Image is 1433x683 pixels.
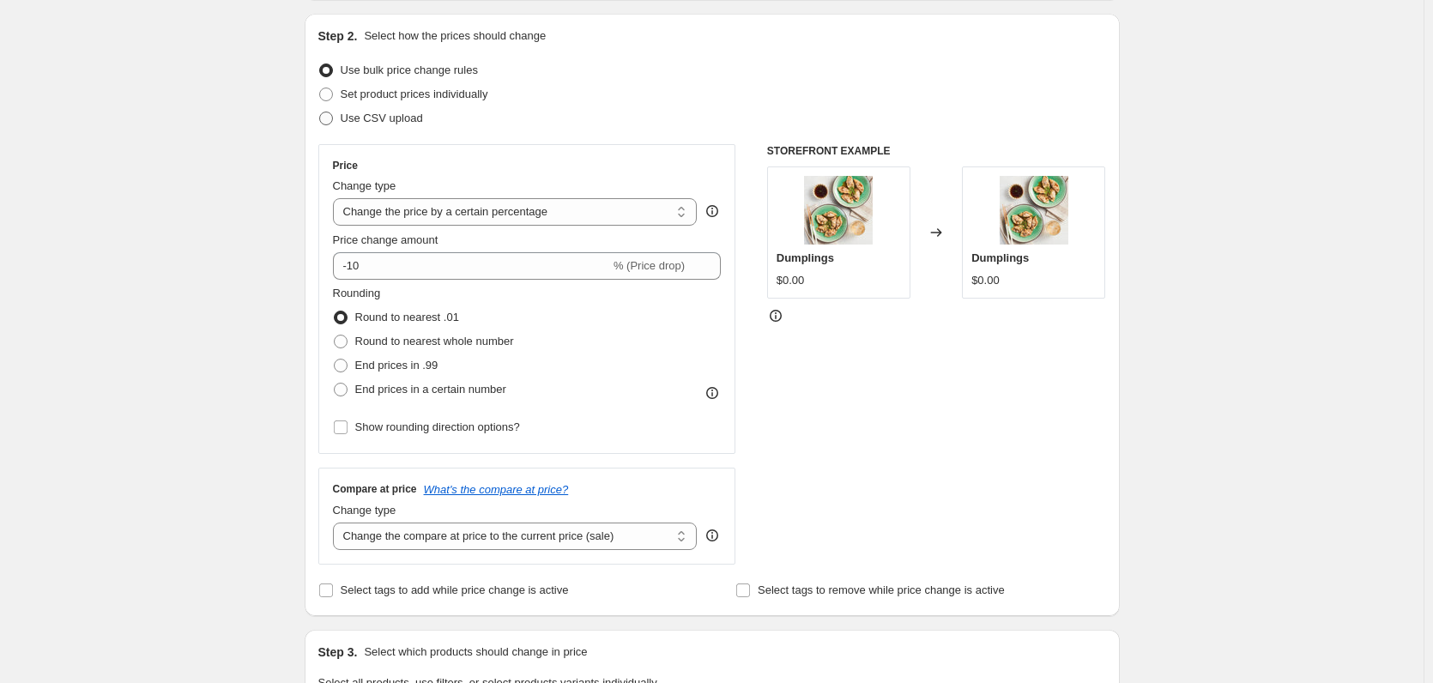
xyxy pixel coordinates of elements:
[971,272,1000,289] div: $0.00
[1000,176,1068,245] img: dumplings_80x.jpg
[355,420,520,433] span: Show rounding direction options?
[333,159,358,172] h3: Price
[364,644,587,661] p: Select which products should change in price
[704,527,721,544] div: help
[364,27,546,45] p: Select how the prices should change
[341,583,569,596] span: Select tags to add while price change is active
[333,233,438,246] span: Price change amount
[341,88,488,100] span: Set product prices individually
[777,272,805,289] div: $0.00
[614,259,685,272] span: % (Price drop)
[424,483,569,496] button: What's the compare at price?
[777,251,834,264] span: Dumplings
[341,63,478,76] span: Use bulk price change rules
[355,335,514,348] span: Round to nearest whole number
[971,251,1029,264] span: Dumplings
[767,144,1106,158] h6: STOREFRONT EXAMPLE
[318,644,358,661] h2: Step 3.
[341,112,423,124] span: Use CSV upload
[333,252,610,280] input: -15
[333,179,396,192] span: Change type
[355,311,459,323] span: Round to nearest .01
[355,383,506,396] span: End prices in a certain number
[333,482,417,496] h3: Compare at price
[355,359,438,372] span: End prices in .99
[704,202,721,220] div: help
[804,176,873,245] img: dumplings_80x.jpg
[333,504,396,517] span: Change type
[333,287,381,299] span: Rounding
[758,583,1005,596] span: Select tags to remove while price change is active
[318,27,358,45] h2: Step 2.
